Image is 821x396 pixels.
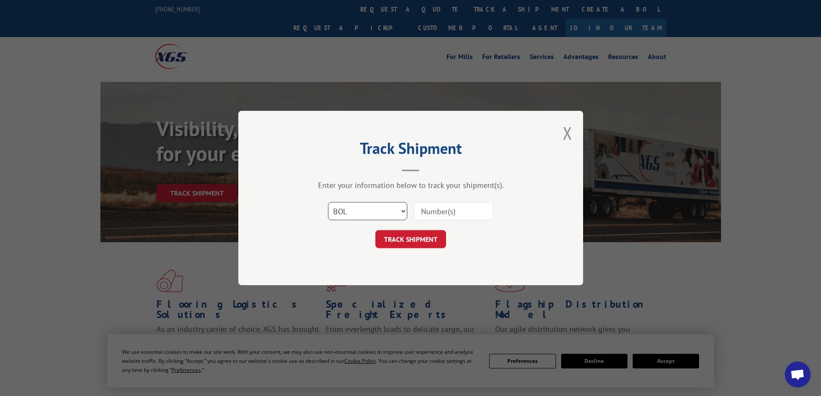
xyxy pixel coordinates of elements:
button: TRACK SHIPMENT [375,230,446,248]
button: Close modal [563,122,572,144]
div: Open chat [785,362,811,387]
h2: Track Shipment [281,142,540,159]
input: Number(s) [414,202,493,220]
div: Enter your information below to track your shipment(s). [281,180,540,190]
